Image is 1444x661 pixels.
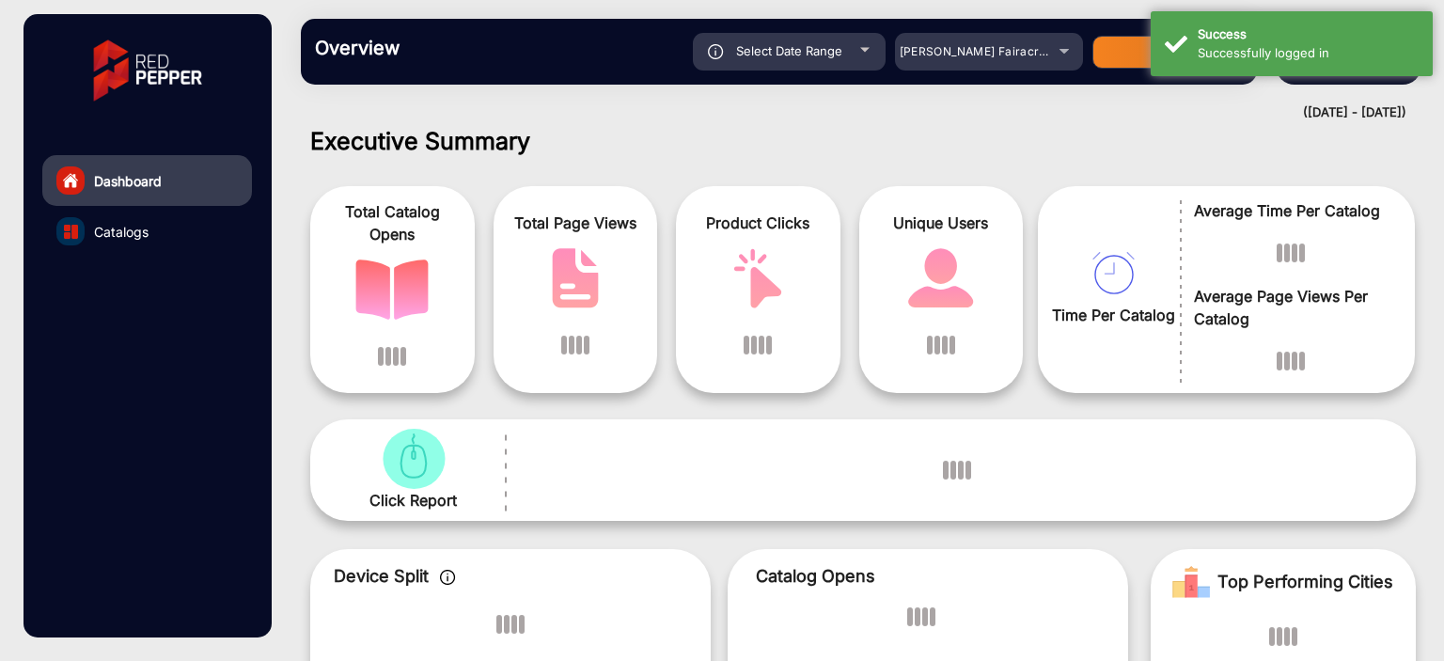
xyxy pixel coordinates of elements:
[315,37,578,59] h3: Overview
[873,212,1010,234] span: Unique Users
[900,44,1086,58] span: [PERSON_NAME] Fairacre Farms
[1194,199,1387,222] span: Average Time Per Catalog
[377,429,450,489] img: catalog
[736,43,842,58] span: Select Date Range
[62,172,79,189] img: home
[904,248,978,308] img: catalog
[1172,563,1210,601] img: Rank image
[440,570,456,585] img: icon
[42,155,252,206] a: Dashboard
[80,24,215,118] img: vmg-logo
[1092,252,1135,294] img: catalog
[756,563,1100,589] p: Catalog Opens
[1194,285,1387,330] span: Average Page Views Per Catalog
[42,206,252,257] a: Catalogs
[690,212,826,234] span: Product Clicks
[282,103,1406,122] div: ([DATE] - [DATE])
[708,44,724,59] img: icon
[1198,44,1419,63] div: Successfully logged in
[539,248,612,308] img: catalog
[334,566,429,586] span: Device Split
[1092,36,1243,69] button: Apply
[64,225,78,239] img: catalog
[94,222,149,242] span: Catalogs
[94,171,162,191] span: Dashboard
[355,260,429,320] img: catalog
[1198,25,1419,44] div: Success
[508,212,644,234] span: Total Page Views
[721,248,794,308] img: catalog
[310,127,1416,155] h1: Executive Summary
[369,489,457,511] span: Click Report
[324,200,461,245] span: Total Catalog Opens
[1217,563,1393,601] span: Top Performing Cities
